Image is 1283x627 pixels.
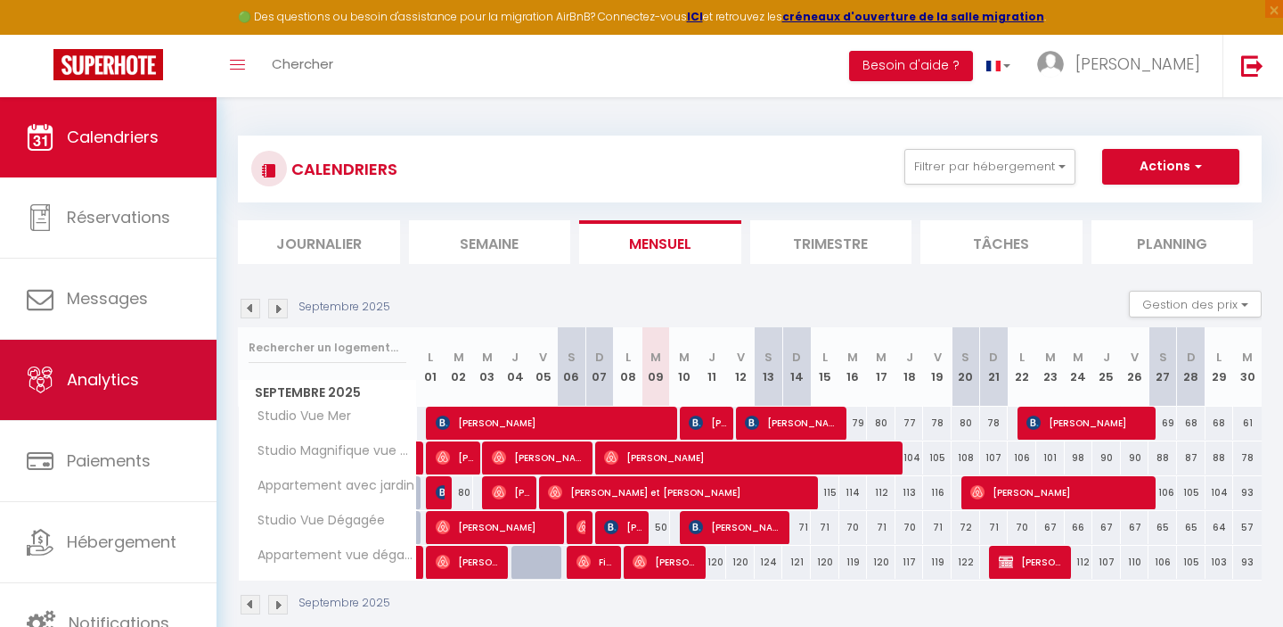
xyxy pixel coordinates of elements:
[604,510,642,544] span: [PERSON_NAME]
[1241,54,1263,77] img: logout
[409,220,571,264] li: Semaine
[1102,149,1239,185] button: Actions
[1148,407,1177,440] div: 69
[436,545,503,579] span: [PERSON_NAME]
[1233,511,1262,544] div: 57
[1008,327,1036,407] th: 22
[548,475,814,509] span: [PERSON_NAME] et [PERSON_NAME]
[417,327,445,407] th: 01
[641,511,670,544] div: 50
[1092,327,1121,407] th: 25
[970,475,1151,509] span: [PERSON_NAME]
[708,349,715,366] abbr: J
[1008,441,1036,474] div: 106
[641,327,670,407] th: 09
[436,475,445,509] span: [PERSON_NAME]
[847,349,858,366] abbr: M
[989,349,998,366] abbr: D
[604,441,899,474] span: [PERSON_NAME]
[750,220,912,264] li: Trimestre
[1065,327,1093,407] th: 24
[67,206,170,228] span: Réservations
[249,332,406,364] input: Rechercher un logement...
[1121,441,1149,474] div: 90
[1065,441,1093,474] div: 98
[923,407,952,440] div: 78
[625,349,631,366] abbr: L
[999,545,1066,579] span: [PERSON_NAME]
[1148,511,1177,544] div: 65
[67,450,151,472] span: Paiements
[980,327,1009,407] th: 21
[782,546,811,579] div: 121
[961,349,969,366] abbr: S
[445,327,473,407] th: 02
[529,327,558,407] th: 05
[1092,546,1121,579] div: 107
[473,327,502,407] th: 03
[1205,546,1234,579] div: 103
[298,595,390,612] p: Septembre 2025
[650,349,661,366] abbr: M
[952,407,980,440] div: 80
[1036,327,1065,407] th: 23
[839,476,868,509] div: 114
[568,349,576,366] abbr: S
[1177,407,1205,440] div: 68
[1177,511,1205,544] div: 65
[1019,349,1025,366] abbr: L
[867,546,895,579] div: 120
[633,545,699,579] span: [PERSON_NAME]
[454,349,464,366] abbr: M
[1131,349,1139,366] abbr: V
[1121,327,1149,407] th: 26
[906,349,913,366] abbr: J
[1233,476,1262,509] div: 93
[1121,511,1149,544] div: 67
[539,349,547,366] abbr: V
[687,9,703,24] a: ICI
[1187,349,1196,366] abbr: D
[1242,349,1253,366] abbr: M
[782,511,811,544] div: 71
[923,546,952,579] div: 119
[558,327,586,407] th: 06
[1129,291,1262,318] button: Gestion des prix
[952,546,980,579] div: 122
[576,545,615,579] span: Firdaouss Nasla
[1065,546,1093,579] div: 112
[1233,546,1262,579] div: 93
[811,476,839,509] div: 115
[1148,441,1177,474] div: 88
[436,441,474,474] span: [PERSON_NAME]
[1205,327,1234,407] th: 29
[1177,441,1205,474] div: 87
[782,327,811,407] th: 14
[980,511,1009,544] div: 71
[1036,511,1065,544] div: 67
[923,327,952,407] th: 19
[782,9,1044,24] a: créneaux d'ouverture de la salle migration
[679,349,690,366] abbr: M
[670,327,699,407] th: 10
[241,546,420,565] span: Appartement vue dégagée
[745,406,840,440] span: [PERSON_NAME]
[595,349,604,366] abbr: D
[811,511,839,544] div: 71
[895,511,924,544] div: 70
[1177,476,1205,509] div: 105
[1121,546,1149,579] div: 110
[923,476,952,509] div: 116
[1233,441,1262,474] div: 78
[904,149,1075,185] button: Filtrer par hébergement
[952,511,980,544] div: 72
[1177,546,1205,579] div: 105
[952,441,980,474] div: 108
[895,476,924,509] div: 113
[1075,53,1200,75] span: [PERSON_NAME]
[867,511,895,544] div: 71
[1008,511,1036,544] div: 70
[1148,327,1177,407] th: 27
[699,546,727,579] div: 120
